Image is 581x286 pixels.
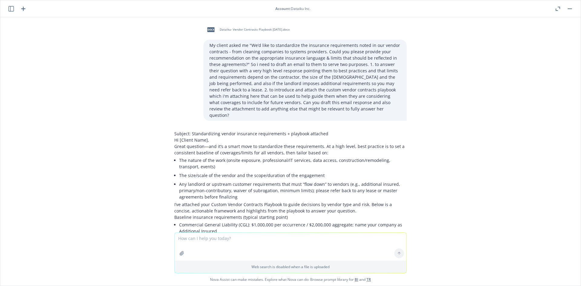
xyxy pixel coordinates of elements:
[220,28,290,31] span: Dataiku- Vendor Contracts Playbook [DATE].docx
[366,277,371,282] a: TR
[174,201,407,214] p: I’ve attached your Custom Vendor Contracts Playbook to guide decisions by vendor type and risk. B...
[3,273,578,286] span: Nova Assist can make mistakes. Explore what Nova can do: Browse prompt library for and
[179,156,407,171] li: The nature of the work (onsite exposure, professional/IT services, data access, construction/remo...
[174,137,407,143] p: Hi [Client Name],
[275,6,290,11] span: Account
[179,171,407,180] li: The size/scale of the vendor and the scope/duration of the engagement
[207,27,215,32] span: docx
[355,277,358,282] a: BI
[203,22,291,37] div: docxDataiku- Vendor Contracts Playbook [DATE].docx
[179,180,407,201] li: Any landlord or upstream customer requirements that must “flow down” to vendors (e.g., additional...
[209,42,401,118] p: My client asked me "We’d like to standardize the insurance requirements noted in our vendor contr...
[174,130,407,137] p: Subject: Standardizing vendor insurance requirements + playbook attached
[174,214,407,220] p: Baseline insurance requirements (typical starting point)
[178,264,403,269] p: Web search is disabled when a file is uploaded
[179,220,407,235] li: Commercial General Liability (CGL): $1,000,000 per occurrence / $2,000,000 aggregate; name your c...
[275,6,310,11] div: : Dataiku Inc.
[174,143,407,156] p: Great question—and it’s a smart move to standardize these requirements. At a high level, best pra...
